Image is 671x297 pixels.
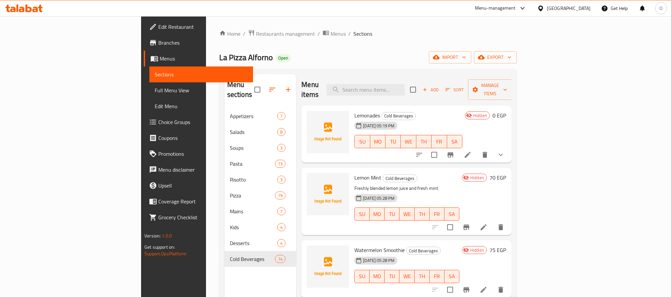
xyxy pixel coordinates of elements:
[225,235,296,251] div: Desserts4
[386,135,401,148] button: TU
[219,29,517,38] nav: breadcrumb
[144,178,253,193] a: Upsell
[443,283,457,297] span: Select to update
[331,30,346,38] span: Menus
[468,175,487,181] span: Hidden
[399,207,414,221] button: WE
[477,147,493,163] button: delete
[144,232,161,240] span: Version:
[447,135,462,148] button: SA
[301,80,319,100] h2: Menu items
[276,54,291,62] div: Open
[432,272,442,281] span: FR
[323,29,346,38] a: Menus
[444,85,465,95] button: Sort
[248,29,315,38] a: Restaurants management
[158,182,248,190] span: Upsell
[354,173,381,183] span: Lemon Mint
[275,161,285,167] span: 13
[158,39,248,47] span: Branches
[388,137,398,147] span: TU
[434,53,466,62] span: import
[417,209,427,219] span: TH
[149,66,253,82] a: Sections
[370,207,385,221] button: MO
[225,203,296,219] div: Mains7
[277,207,285,215] div: items
[443,220,457,234] span: Select to update
[219,50,273,65] span: La Pizza Alforno
[479,53,511,62] span: export
[230,207,277,215] div: Mains
[155,86,248,94] span: Full Menu View
[445,86,464,94] span: Sort
[158,118,248,126] span: Choice Groups
[348,30,351,38] li: /
[278,208,285,215] span: 7
[225,106,296,270] nav: Menu sections
[430,270,444,283] button: FR
[419,137,429,147] span: TH
[357,209,367,219] span: SU
[420,85,441,95] button: Add
[162,232,172,240] span: 1.0.0
[149,82,253,98] a: Full Menu View
[144,35,253,51] a: Branches
[158,23,248,31] span: Edit Restaurant
[277,144,285,152] div: items
[406,247,441,255] div: Cold Beverages
[277,223,285,231] div: items
[354,110,380,120] span: Lemonades
[370,135,386,148] button: MO
[230,160,275,168] span: Pasta
[225,140,296,156] div: Soups3
[422,86,439,94] span: Add
[277,128,285,136] div: items
[354,207,370,221] button: SU
[278,224,285,231] span: 4
[415,207,430,221] button: TH
[144,130,253,146] a: Coupons
[230,191,275,199] div: Pizza
[480,286,488,294] a: Edit menu item
[158,213,248,221] span: Grocery Checklist
[230,239,277,247] div: Desserts
[387,209,397,219] span: TU
[278,129,285,135] span: 8
[230,223,277,231] span: Kids
[144,243,175,251] span: Get support on:
[464,151,472,159] a: Edit menu item
[372,272,382,281] span: MO
[370,270,385,283] button: MO
[354,184,459,192] p: Freshly blended lemon juice and fresh mint
[430,207,444,221] button: FR
[468,247,487,253] span: Hidden
[225,124,296,140] div: Salads8
[360,123,397,129] span: [DATE] 05:19 PM
[357,272,367,281] span: SU
[441,85,468,95] span: Sort items
[275,256,285,262] span: 14
[307,173,349,215] img: Lemon Mint
[277,176,285,184] div: items
[450,137,460,147] span: SA
[144,249,186,258] a: Support.OpsPlatform
[318,30,320,38] li: /
[144,209,253,225] a: Grocery Checklist
[225,156,296,172] div: Pasta13
[383,174,417,182] div: Cold Beverages
[417,272,427,281] span: TH
[442,147,458,163] button: Branch-specific-item
[432,209,442,219] span: FR
[447,209,457,219] span: SA
[401,135,416,148] button: WE
[458,219,474,235] button: Branch-specific-item
[427,148,441,162] span: Select to update
[307,245,349,288] img: Watermelon Smoothie
[155,102,248,110] span: Edit Menu
[490,173,506,182] h6: 70 EGP
[275,192,285,199] span: 19
[497,151,505,159] svg: Show Choices
[372,209,382,219] span: MO
[402,209,412,219] span: WE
